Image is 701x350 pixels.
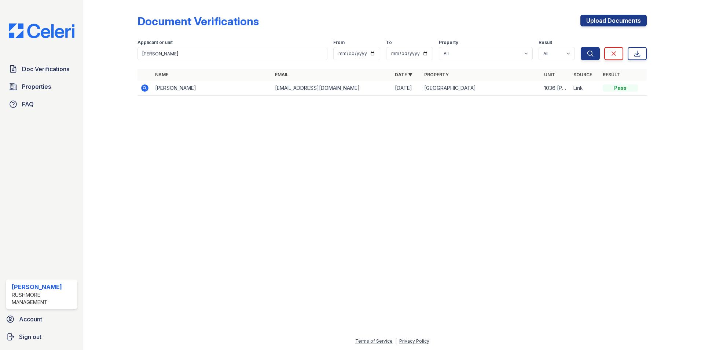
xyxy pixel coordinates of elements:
a: Name [155,72,168,77]
td: [DATE] [392,81,421,96]
span: FAQ [22,100,34,109]
input: Search by name, email, or unit number [137,47,327,60]
span: Sign out [19,332,41,341]
div: | [395,338,397,344]
div: Document Verifications [137,15,259,28]
a: Properties [6,79,77,94]
td: 1036 [PERSON_NAME] place [541,81,570,96]
span: Account [19,315,42,324]
a: Terms of Service [355,338,393,344]
a: Source [573,72,592,77]
div: Pass [603,84,638,92]
span: Properties [22,82,51,91]
a: Unit [544,72,555,77]
label: To [386,40,392,45]
div: [PERSON_NAME] [12,282,74,291]
a: Privacy Policy [399,338,429,344]
label: Result [539,40,552,45]
a: Doc Verifications [6,62,77,76]
a: Sign out [3,329,80,344]
a: Email [275,72,289,77]
a: Upload Documents [580,15,647,26]
a: FAQ [6,97,77,112]
label: Applicant or unit [137,40,173,45]
a: Result [603,72,620,77]
td: [PERSON_NAME] [152,81,272,96]
td: [EMAIL_ADDRESS][DOMAIN_NAME] [272,81,392,96]
span: Doc Verifications [22,65,69,73]
label: Property [439,40,458,45]
label: From [333,40,345,45]
td: [GEOGRAPHIC_DATA] [421,81,541,96]
img: CE_Logo_Blue-a8612792a0a2168367f1c8372b55b34899dd931a85d93a1a3d3e32e68fde9ad4.png [3,23,80,38]
div: Rushmore Management [12,291,74,306]
td: Link [570,81,600,96]
a: Date ▼ [395,72,412,77]
a: Property [424,72,449,77]
a: Account [3,312,80,327]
